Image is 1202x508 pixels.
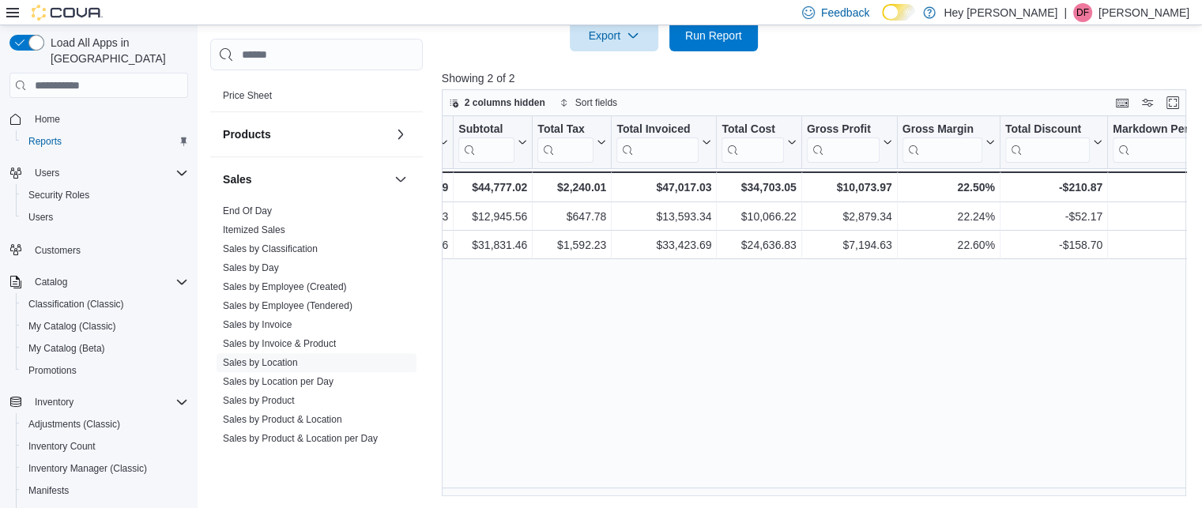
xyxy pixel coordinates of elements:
a: Sales by Product [223,395,295,406]
button: Users [28,164,66,183]
span: Adjustments (Classic) [28,418,120,431]
a: Sales by Product & Location per Day [223,433,378,444]
span: Sales by Invoice & Product [223,337,336,350]
span: Users [35,167,59,179]
button: Display options [1138,93,1157,112]
span: Sales by Employee (Created) [223,280,347,293]
a: Itemized Sales [223,224,285,235]
span: Sales by Location [223,356,298,369]
button: Inventory [3,391,194,413]
span: Run Report [685,28,742,43]
a: Sales by Classification [223,243,318,254]
div: $44,987.89 [363,178,448,197]
span: Sales by Location per Day [223,375,333,388]
span: 2 columns hidden [465,96,545,109]
span: Reports [22,132,188,151]
button: Promotions [16,359,194,382]
img: Cova [32,5,103,21]
span: My Catalog (Beta) [22,339,188,358]
span: Sales by Product [223,394,295,407]
button: Inventory Manager (Classic) [16,457,194,480]
button: Enter fullscreen [1163,93,1182,112]
a: Classification (Classic) [22,295,130,314]
span: Catalog [28,273,188,292]
span: Inventory Count [28,440,96,453]
input: Dark Mode [882,4,915,21]
a: Customers [28,241,87,260]
span: Sales by Product & Location [223,413,342,426]
span: Export [579,20,649,51]
h3: Products [223,126,271,142]
button: Products [391,125,410,144]
a: Sales by Invoice [223,319,292,330]
div: $47,017.03 [616,178,711,197]
div: Sales [210,201,423,473]
span: Manifests [28,484,69,497]
button: Manifests [16,480,194,502]
span: Sales by Product per Day [223,451,330,464]
button: Products [223,126,388,142]
button: Catalog [28,273,73,292]
a: Users [22,208,59,227]
a: Inventory Count [22,437,102,456]
span: Reports [28,135,62,148]
p: Showing 2 of 2 [442,70,1194,86]
button: Customers [3,238,194,261]
a: Sales by Day [223,262,279,273]
button: Classification (Classic) [16,293,194,315]
p: | [1064,3,1067,22]
span: Classification (Classic) [22,295,188,314]
button: Users [3,162,194,184]
button: Users [16,206,194,228]
div: $34,703.05 [722,178,796,197]
div: Dawna Fuller [1073,3,1092,22]
button: My Catalog (Beta) [16,337,194,359]
a: Home [28,110,66,129]
a: Price Sheet [223,90,272,101]
button: Keyboard shortcuts [1113,93,1132,112]
div: $10,073.97 [807,178,892,197]
button: 2 columns hidden [443,93,552,112]
div: -$210.87 [1005,178,1102,197]
a: Reports [22,132,68,151]
span: Inventory [28,393,188,412]
a: Sales by Product & Location [223,414,342,425]
span: Sales by Classification [223,243,318,255]
span: Sales by Day [223,262,279,274]
div: 22.50% [902,178,994,197]
span: Home [35,113,60,126]
span: Customers [28,239,188,259]
a: Sales by Location per Day [223,376,333,387]
span: Promotions [22,361,188,380]
span: Sort fields [575,96,617,109]
div: $44,777.02 [458,178,527,197]
p: Hey [PERSON_NAME] [944,3,1057,22]
span: Users [28,164,188,183]
div: Pricing [210,86,423,111]
button: Home [3,107,194,130]
a: End Of Day [223,205,272,216]
p: [PERSON_NAME] [1098,3,1189,22]
button: Sales [223,171,388,187]
div: $2,240.01 [537,178,606,197]
span: Inventory [35,396,73,408]
span: Price Sheet [223,89,272,102]
span: My Catalog (Classic) [22,317,188,336]
a: My Catalog (Classic) [22,317,122,336]
a: Security Roles [22,186,96,205]
span: Security Roles [22,186,188,205]
button: Inventory [28,393,80,412]
a: My Catalog (Beta) [22,339,111,358]
a: Inventory Manager (Classic) [22,459,153,478]
span: Sales by Employee (Tendered) [223,299,352,312]
a: Adjustments (Classic) [22,415,126,434]
button: Run Report [669,20,758,51]
span: My Catalog (Classic) [28,320,116,333]
span: Inventory Count [22,437,188,456]
span: Users [22,208,188,227]
span: Classification (Classic) [28,298,124,310]
span: Home [28,109,188,129]
button: Inventory Count [16,435,194,457]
